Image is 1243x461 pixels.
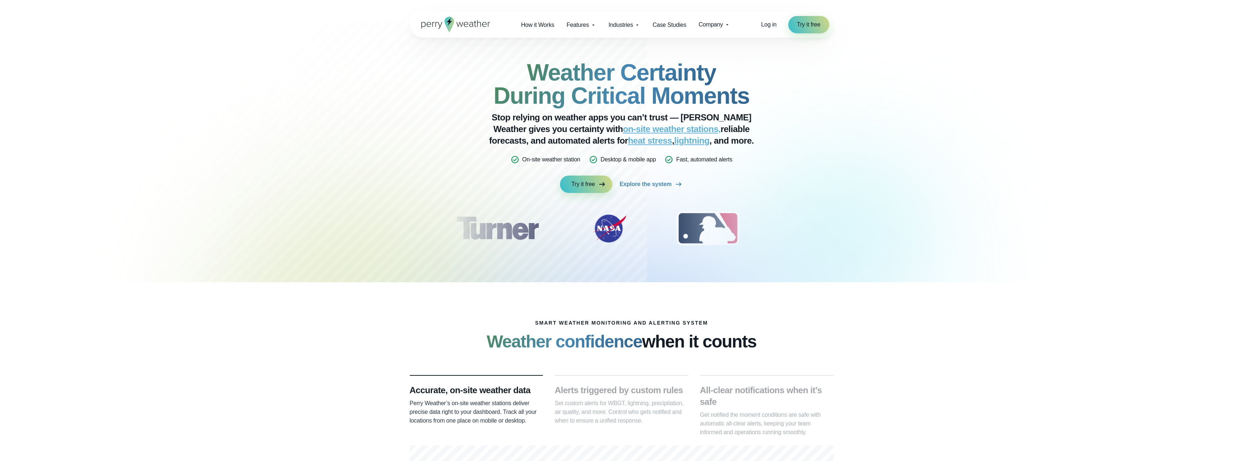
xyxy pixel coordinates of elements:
p: On-site weather station [522,155,580,164]
div: 2 of 12 [584,210,635,247]
span: Log in [761,21,776,28]
a: Log in [761,20,776,29]
span: Case Studies [653,21,686,29]
a: Try it free [788,16,829,33]
a: lightning [674,136,710,145]
p: Set custom alerts for WBGT, lightning, precipitation, air quality, and more. Control who gets not... [555,399,688,425]
span: Explore the system [620,180,671,189]
span: Company [699,20,723,29]
span: How it Works [521,21,555,29]
a: heat stress [628,136,672,145]
p: Perry Weather’s on-site weather stations deliver precise data right to your dashboard. Track all ... [410,399,543,425]
span: Try it free [572,180,595,189]
p: Desktop & mobile app [601,155,656,164]
h2: when it counts [487,332,756,352]
span: Try it free [797,20,821,29]
a: Explore the system [620,176,683,193]
h3: Alerts triggered by custom rules [555,384,688,396]
strong: Weather Certainty During Critical Moments [494,59,749,109]
h1: smart weather monitoring and alerting system [535,320,708,326]
a: How it Works [515,17,561,32]
div: 3 of 12 [670,210,746,247]
p: Fast, automated alerts [676,155,732,164]
span: Industries [609,21,633,29]
h3: Accurate, on-site weather data [410,384,543,396]
strong: Weather confidence [487,332,642,351]
p: Stop relying on weather apps you can’t trust — [PERSON_NAME] Weather gives you certainty with rel... [477,112,767,147]
div: 1 of 12 [446,210,549,247]
div: 4 of 12 [781,210,839,247]
img: Turner-Construction_1.svg [446,210,549,247]
a: Try it free [560,176,613,193]
span: Features [567,21,589,29]
a: on-site weather stations, [623,124,721,134]
img: MLB.svg [670,210,746,247]
a: Case Studies [646,17,692,32]
img: PGA.svg [781,210,839,247]
img: NASA.svg [584,210,635,247]
h3: All-clear notifications when it’s safe [700,384,834,408]
p: Get notified the moment conditions are safe with automatic all-clear alerts, keeping your team in... [700,411,834,437]
div: slideshow [446,210,797,250]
